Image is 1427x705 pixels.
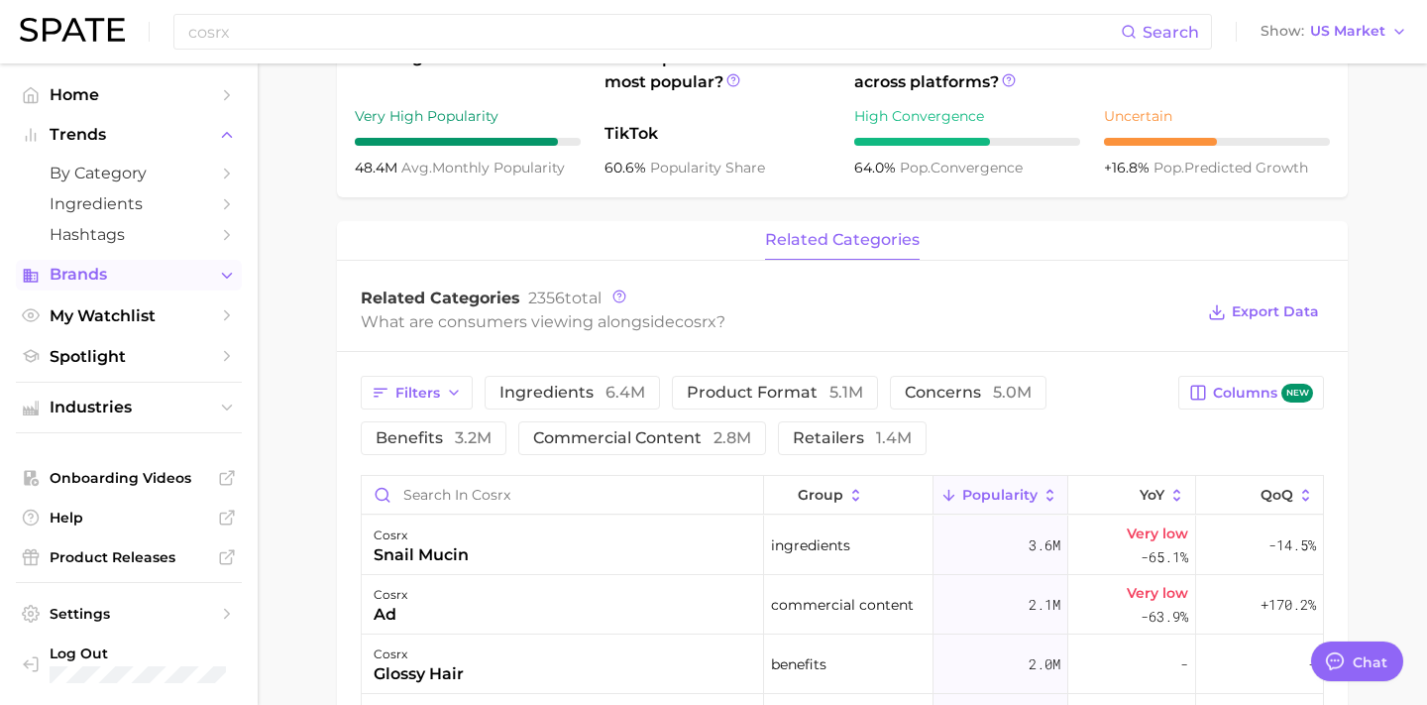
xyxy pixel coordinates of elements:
[455,428,492,447] span: 3.2m
[362,476,763,514] input: Search in cosrx
[1140,487,1164,503] span: YoY
[1232,303,1319,320] span: Export Data
[50,164,208,182] span: by Category
[798,487,843,503] span: group
[771,533,850,557] span: ingredients
[355,104,581,128] div: Very High Popularity
[1104,138,1330,146] div: 5 / 10
[605,383,645,402] span: 6.4m
[16,120,242,150] button: Trends
[401,159,432,176] abbr: average
[355,159,401,176] span: 48.4m
[50,225,208,244] span: Hashtags
[50,306,208,325] span: My Watchlist
[1261,487,1293,503] span: QoQ
[1029,593,1060,617] span: 2.1m
[16,219,242,250] a: Hashtags
[1261,26,1304,37] span: Show
[50,266,208,284] span: Brands
[362,635,1323,694] button: cosrxglossy hairbenefits2.0m--
[764,476,933,515] button: group
[50,469,208,487] span: Onboarding Videos
[993,383,1032,402] span: 5.0m
[16,503,242,532] a: Help
[362,575,1323,635] button: cosrxadcommercial content2.1mVery low-63.9%+170.2%
[765,231,920,249] span: related categories
[854,159,900,176] span: 64.0%
[1153,159,1184,176] abbr: popularity index
[16,300,242,331] a: My Watchlist
[50,194,208,213] span: Ingredients
[395,385,440,402] span: Filters
[16,188,242,219] a: Ingredients
[604,159,650,176] span: 60.6%
[528,289,565,307] span: 2356
[771,593,914,617] span: commercial content
[1153,159,1308,176] span: predicted growth
[1143,23,1199,42] span: Search
[50,126,208,144] span: Trends
[854,138,1080,146] div: 6 / 10
[1268,533,1316,557] span: -14.5%
[16,599,242,629] a: Settings
[933,476,1068,515] button: Popularity
[16,341,242,372] a: Spotlight
[361,289,520,307] span: Related Categories
[374,603,407,627] div: ad
[604,47,830,112] span: Which platform is most popular?
[50,548,208,566] span: Product Releases
[1068,476,1196,515] button: YoY
[854,47,1080,94] span: How similar is this trend across platforms?
[1310,26,1385,37] span: US Market
[374,643,464,666] div: cosrx
[50,605,208,623] span: Settings
[374,543,469,567] div: snail mucin
[16,542,242,572] a: Product Releases
[401,159,565,176] span: monthly popularity
[905,385,1032,401] span: concerns
[1178,376,1324,410] button: Columnsnew
[829,383,863,402] span: 5.1m
[1180,652,1188,676] span: -
[50,509,208,527] span: Help
[1203,298,1324,326] button: Export Data
[16,260,242,290] button: Brands
[962,487,1038,503] span: Popularity
[793,430,912,446] span: retailers
[16,158,242,188] a: by Category
[900,159,1023,176] span: convergence
[713,428,751,447] span: 2.8m
[1141,605,1188,629] span: -63.9%
[687,385,863,401] span: product format
[1029,533,1060,557] span: 3.6m
[528,289,602,307] span: total
[355,46,581,94] span: How big is this trend?
[16,79,242,110] a: Home
[50,645,229,662] span: Log Out
[1196,476,1323,515] button: QoQ
[374,583,407,607] div: cosrx
[1261,593,1316,617] span: +170.2%
[1141,545,1188,569] span: -65.1%
[355,138,581,146] div: 9 / 10
[376,430,492,446] span: benefits
[1127,522,1188,545] span: Very low
[604,122,830,146] span: TikTok
[186,15,1121,49] input: Search here for a brand, industry, or ingredient
[854,104,1080,128] div: High Convergence
[771,652,826,676] span: benefits
[650,159,765,176] span: popularity share
[533,430,751,446] span: commercial content
[16,463,242,493] a: Onboarding Videos
[1308,652,1316,676] span: -
[1213,384,1313,403] span: Columns
[50,347,208,366] span: Spotlight
[362,516,1323,575] button: cosrxsnail muciningredients3.6mVery low-65.1%-14.5%
[50,85,208,104] span: Home
[1256,19,1412,45] button: ShowUS Market
[675,312,716,331] span: cosrx
[1104,104,1330,128] div: Uncertain
[1104,47,1330,94] span: Will it last?
[1104,159,1153,176] span: +16.8%
[361,308,1193,335] div: What are consumers viewing alongside ?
